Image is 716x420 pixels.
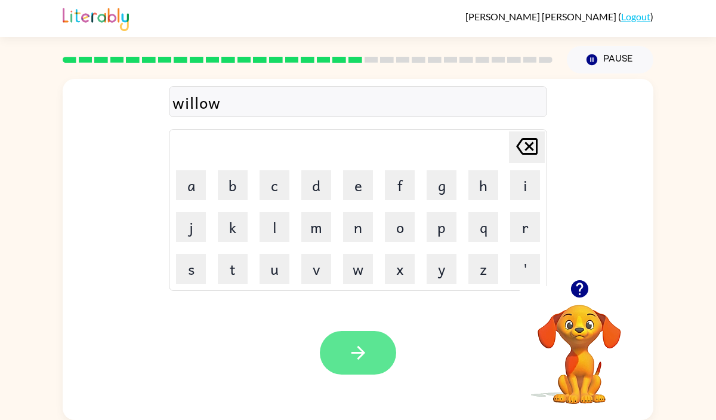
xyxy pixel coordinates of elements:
button: s [176,254,206,284]
span: [PERSON_NAME] [PERSON_NAME] [465,11,618,22]
button: r [510,212,540,242]
div: ( ) [465,11,653,22]
button: v [301,254,331,284]
button: Pause [567,46,653,73]
button: j [176,212,206,242]
button: a [176,170,206,200]
button: d [301,170,331,200]
img: Literably [63,5,129,31]
video: Your browser must support playing .mp4 files to use Literably. Please try using another browser. [520,286,639,406]
button: t [218,254,248,284]
div: willow [172,90,544,115]
a: Logout [621,11,650,22]
button: u [260,254,289,284]
button: q [468,212,498,242]
button: f [385,170,415,200]
button: b [218,170,248,200]
button: ' [510,254,540,284]
button: e [343,170,373,200]
button: p [427,212,456,242]
button: g [427,170,456,200]
button: w [343,254,373,284]
button: y [427,254,456,284]
button: i [510,170,540,200]
button: o [385,212,415,242]
button: h [468,170,498,200]
button: n [343,212,373,242]
button: l [260,212,289,242]
button: k [218,212,248,242]
button: z [468,254,498,284]
button: m [301,212,331,242]
button: c [260,170,289,200]
button: x [385,254,415,284]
